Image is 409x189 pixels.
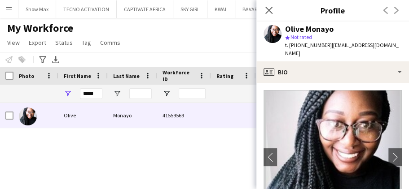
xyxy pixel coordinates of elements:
button: TECNO ACTIVATION [56,0,117,18]
span: | [EMAIL_ADDRESS][DOMAIN_NAME] [285,42,399,56]
app-action-btn: Export XLSX [50,54,61,65]
a: Comms [97,37,124,48]
span: Photo [19,73,34,79]
div: Olive [58,103,108,128]
input: Last Name Filter Input [129,88,152,99]
a: Tag [78,37,95,48]
img: Olive Monayo [19,107,37,125]
span: Workforce ID [163,69,195,82]
a: Status [52,37,76,48]
span: First Name [64,73,91,79]
button: Open Filter Menu [64,90,72,98]
span: Export [29,39,46,47]
span: Status [55,39,73,47]
input: Workforce ID Filter Input [179,88,206,99]
app-action-btn: Advanced filters [37,54,48,65]
button: BAVARIA SMALT [235,0,286,18]
button: KWAL [207,0,235,18]
div: Monayo [108,103,157,128]
a: Export [25,37,50,48]
button: Open Filter Menu [163,90,171,98]
span: Comms [100,39,120,47]
span: View [7,39,20,47]
button: Show Max [18,0,56,18]
a: View [4,37,23,48]
div: Bio [256,61,409,83]
span: Tag [82,39,91,47]
span: Last Name [113,73,140,79]
span: Not rated [290,34,312,40]
span: My Workforce [7,21,73,35]
h3: Profile [256,4,409,16]
button: CAPTIVATE AFRICA [117,0,173,18]
input: First Name Filter Input [80,88,102,99]
div: 41559569 [157,103,211,128]
span: Rating [216,73,233,79]
button: Open Filter Menu [113,90,121,98]
span: t. [PHONE_NUMBER] [285,42,332,48]
button: SKY GIRL [173,0,207,18]
div: Olive Monayo [285,25,334,33]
